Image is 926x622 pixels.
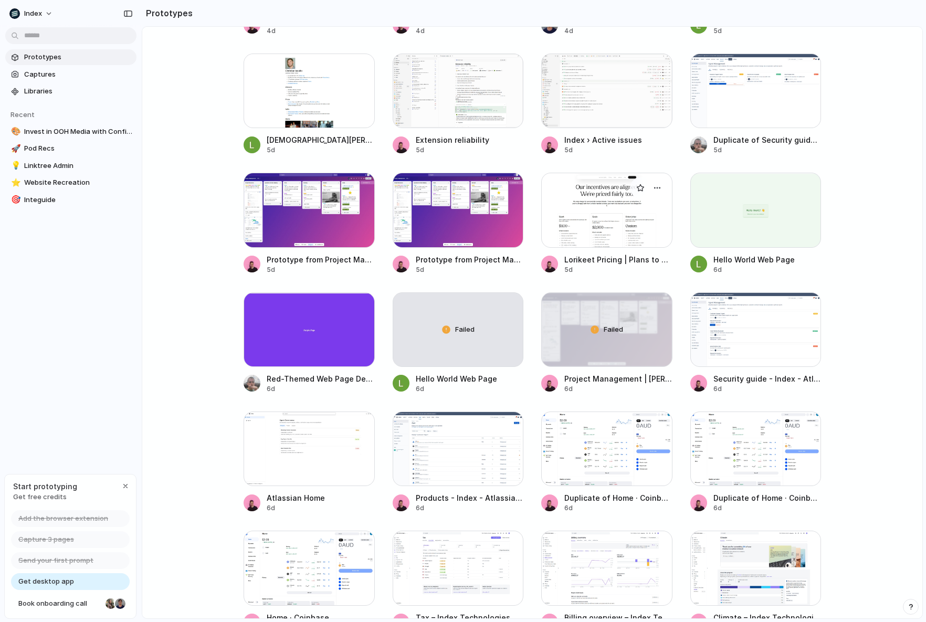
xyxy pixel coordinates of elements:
span: Prototypes [24,52,132,62]
div: Hello World Web Page [416,373,497,384]
div: Index › Active issues [564,134,642,145]
div: 6d [713,384,822,394]
div: 5d [713,145,822,155]
div: 5d [564,265,672,275]
div: 5d [713,26,822,36]
button: ⭐ [9,177,20,188]
div: Hello World Web Page [713,254,795,265]
a: Prototype from Project Management | TrelloPrototype from Project Management | [PERSON_NAME]5d [244,173,375,274]
span: Captures [24,69,132,80]
span: Capture 3 pages [18,534,74,545]
div: Products - Index - Atlassian Administration [416,492,524,503]
div: Atlassian Home [267,492,325,503]
div: 4d [564,26,672,36]
div: 6d [416,384,497,394]
span: Recent [10,110,35,119]
div: 6d [416,503,524,513]
div: ⭐ [11,177,18,189]
a: Duplicate of Security guide - Index - Atlassian AdministrationDuplicate of Security guide - Index... [690,54,822,155]
a: Lorikeet Pricing | Plans to Help You Start, Scale, and ExpandLorikeet Pricing | Plans to Help You... [541,173,672,274]
span: Book onboarding call [18,598,101,609]
div: Duplicate of Home · Coinbase [564,492,672,503]
span: Libraries [24,86,132,97]
a: Christian Iacullo[DEMOGRAPHIC_DATA][PERSON_NAME]5d [244,54,375,155]
div: Security guide - Index - Atlassian Administration [713,373,822,384]
div: 6d [267,384,375,394]
span: Get free credits [13,492,77,502]
a: Get desktop app [11,573,130,590]
span: Pod Recs [24,143,132,154]
span: Failed [455,324,475,335]
span: Integuide [24,195,132,205]
div: 5d [416,145,489,155]
div: Nicole Kubica [104,597,117,610]
div: 5d [267,265,375,275]
button: 🎨 [9,126,20,137]
a: Index › Active issuesIndex › Active issues5d [541,54,672,155]
a: Atlassian HomeAtlassian Home6d [244,412,375,513]
div: 🚀 [11,143,18,155]
div: Duplicate of Security guide - Index - Atlassian Administration [713,134,822,145]
span: Failed [604,324,623,335]
div: 6d [713,265,795,275]
div: 5d [416,265,524,275]
div: Extension reliability [416,134,489,145]
a: Extension reliabilityExtension reliability5d [393,54,524,155]
a: 🎯Integuide [5,192,136,208]
div: Prototype from Project Management | [PERSON_NAME] [267,254,375,265]
div: Duplicate of Home · Coinbase [713,492,822,503]
a: Libraries [5,83,136,99]
h2: Prototypes [142,7,193,19]
div: [DEMOGRAPHIC_DATA][PERSON_NAME] [267,134,375,145]
a: ⭐Website Recreation [5,175,136,191]
div: 6d [564,503,672,513]
span: Start prototyping [13,481,77,492]
a: 🚀Pod Recs [5,141,136,156]
button: Index [5,5,58,22]
span: Send your first prompt [18,555,93,566]
a: Captures [5,67,136,82]
a: Duplicate of Home · CoinbaseDuplicate of Home · Coinbase6d [690,412,822,513]
button: 🎯 [9,195,20,205]
div: 6d [713,503,822,513]
div: 4d [267,26,375,36]
a: Products - Index - Atlassian AdministrationProducts - Index - Atlassian Administration6d [393,412,524,513]
span: Invest in OOH Media with Confidence | Veridooh™ [24,126,132,137]
span: Get desktop app [18,576,74,587]
div: 🎨 [11,125,18,138]
a: Project Management | TrelloFailedProject Management | [PERSON_NAME]6d [541,292,672,394]
span: Linktree Admin [24,161,132,171]
div: Red-Themed Web Page Design [267,373,375,384]
div: Project Management | [PERSON_NAME] [564,373,672,384]
div: 6d [564,384,672,394]
div: 4d [416,26,512,36]
div: 5d [564,145,642,155]
div: 🎯 [11,194,18,206]
a: Red-Themed Web Page DesignRed-Themed Web Page Design6d [244,292,375,394]
div: 💡 [11,160,18,172]
span: Add the browser extension [18,513,108,524]
a: 🎨Invest in OOH Media with Confidence | Veridooh™ [5,124,136,140]
a: Prototypes [5,49,136,65]
span: Website Recreation [24,177,132,188]
a: FailedHello World Web Page6d [393,292,524,394]
div: Christian Iacullo [114,597,127,610]
a: Hello World Web PageHello World Web Page6d [690,173,822,274]
button: 💡 [9,161,20,171]
div: Lorikeet Pricing | Plans to Help You Start, Scale, and Expand [564,254,672,265]
div: 5d [267,145,375,155]
a: 💡Linktree Admin [5,158,136,174]
span: Index [24,8,42,19]
a: Duplicate of Home · CoinbaseDuplicate of Home · Coinbase6d [541,412,672,513]
div: Prototype from Project Management | [PERSON_NAME] [416,254,524,265]
button: 🚀 [9,143,20,154]
a: Book onboarding call [11,595,130,612]
div: 6d [267,503,325,513]
a: Prototype from Project Management | TrelloPrototype from Project Management | [PERSON_NAME]5d [393,173,524,274]
a: Security guide - Index - Atlassian AdministrationSecurity guide - Index - Atlassian Administration6d [690,292,822,394]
